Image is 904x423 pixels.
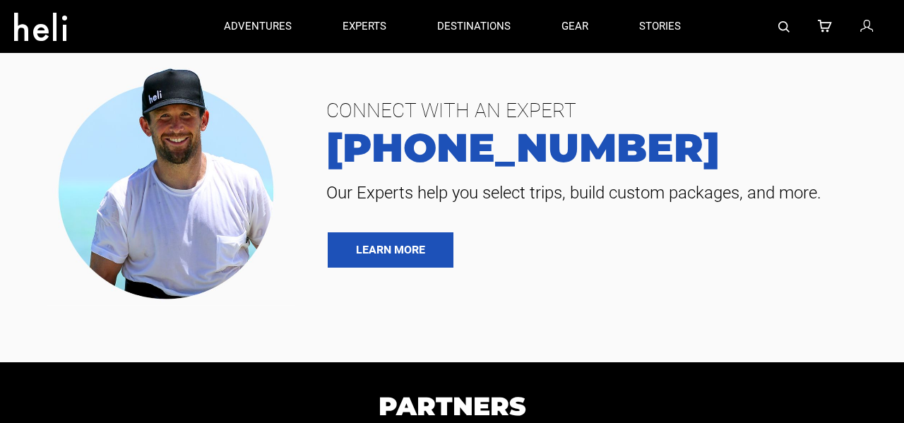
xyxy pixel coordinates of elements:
p: destinations [437,19,511,34]
span: Our Experts help you select trips, build custom packages, and more. [316,181,883,204]
img: contact our team [47,56,295,306]
a: [PHONE_NUMBER] [316,128,883,167]
span: CONNECT WITH AN EXPERT [316,94,883,128]
p: experts [343,19,386,34]
p: adventures [224,19,292,34]
a: LEARN MORE [328,232,453,268]
img: search-bar-icon.svg [778,21,790,32]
